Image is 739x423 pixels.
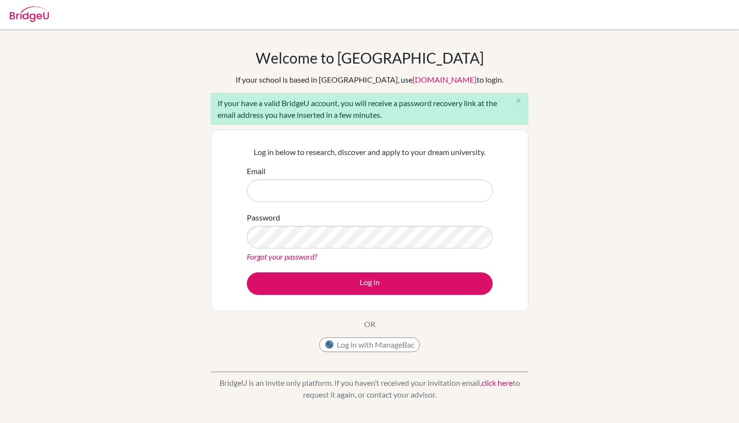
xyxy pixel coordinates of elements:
[256,49,484,67] h1: Welcome to [GEOGRAPHIC_DATA]
[364,318,375,330] p: OR
[515,97,522,104] i: close
[247,272,493,295] button: Log in
[319,337,420,352] button: Log in with ManageBac
[211,93,528,125] div: If your have a valid BridgeU account, you will receive a password recovery link at the email addr...
[236,74,503,86] div: If your school is based in [GEOGRAPHIC_DATA], use to login.
[247,146,493,158] p: Log in below to research, discover and apply to your dream university.
[413,75,477,84] a: [DOMAIN_NAME]
[481,378,513,387] a: click here
[247,165,265,177] label: Email
[247,252,317,261] a: Forgot your password?
[10,6,49,22] img: Bridge-U
[247,212,280,223] label: Password
[211,377,528,401] p: BridgeU is an invite only platform. If you haven’t received your invitation email, to request it ...
[508,93,528,108] button: Close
